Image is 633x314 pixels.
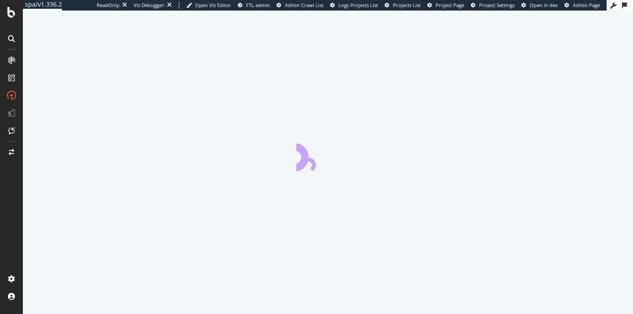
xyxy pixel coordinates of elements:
[521,2,558,9] a: Open in dev
[238,2,270,9] a: FTL admin
[564,2,600,9] a: Admin Page
[573,2,600,8] span: Admin Page
[436,2,464,8] span: Project Page
[338,2,378,8] span: Logs Projects List
[471,2,515,9] a: Project Settings
[479,2,515,8] span: Project Settings
[393,2,421,8] span: Projects List
[385,2,421,9] a: Projects List
[246,2,270,8] span: FTL admin
[195,2,231,8] span: Open Viz Editor
[276,2,324,9] a: Admin Crawl List
[296,139,360,171] div: animation
[134,2,165,9] div: Viz Debugger:
[285,2,324,8] span: Admin Crawl List
[530,2,558,8] span: Open in dev
[330,2,378,9] a: Logs Projects List
[186,2,231,9] a: Open Viz Editor
[427,2,464,9] a: Project Page
[97,2,120,9] div: ReadOnly:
